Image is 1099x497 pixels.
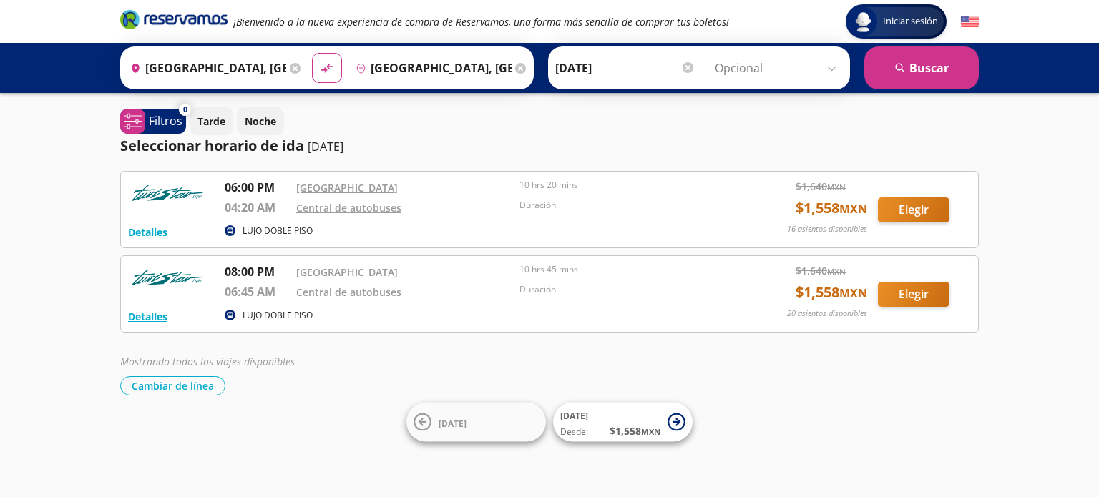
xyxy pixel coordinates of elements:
[225,263,289,280] p: 08:00 PM
[827,182,846,192] small: MXN
[149,112,182,129] p: Filtros
[839,285,867,301] small: MXN
[120,9,228,30] i: Brand Logo
[350,50,512,86] input: Buscar Destino
[796,197,867,219] span: $ 1,558
[787,223,867,235] p: 16 asientos disponibles
[555,50,695,86] input: Elegir Fecha
[243,225,313,237] p: LUJO DOBLE PISO
[827,266,846,277] small: MXN
[641,426,660,437] small: MXN
[877,14,944,29] span: Iniciar sesión
[128,225,167,240] button: Detalles
[124,50,286,86] input: Buscar Origen
[296,265,398,279] a: [GEOGRAPHIC_DATA]
[225,199,289,216] p: 04:20 AM
[120,376,225,395] button: Cambiar de línea
[864,46,979,89] button: Buscar
[120,355,295,368] em: Mostrando todos los viajes disponibles
[406,403,546,442] button: [DATE]
[296,181,398,195] a: [GEOGRAPHIC_DATA]
[296,285,401,299] a: Central de autobuses
[796,179,846,194] span: $ 1,640
[128,179,207,207] img: RESERVAMOS
[519,283,736,296] p: Duración
[715,50,843,86] input: Opcional
[197,114,225,129] p: Tarde
[610,423,660,438] span: $ 1,558
[439,417,467,429] span: [DATE]
[878,282,949,307] button: Elegir
[237,107,284,135] button: Noche
[787,307,867,320] p: 20 asientos disponibles
[183,104,187,116] span: 0
[519,263,736,276] p: 10 hrs 45 mins
[120,9,228,34] a: Brand Logo
[839,201,867,217] small: MXN
[308,138,343,155] p: [DATE]
[519,179,736,192] p: 10 hrs 20 mins
[796,282,867,303] span: $ 1,558
[120,135,304,157] p: Seleccionar horario de ida
[120,109,186,134] button: 0Filtros
[225,283,289,300] p: 06:45 AM
[128,263,207,292] img: RESERVAMOS
[553,403,693,442] button: [DATE]Desde:$1,558MXN
[190,107,233,135] button: Tarde
[296,201,401,215] a: Central de autobuses
[519,199,736,212] p: Duración
[233,15,729,29] em: ¡Bienvenido a la nueva experiencia de compra de Reservamos, una forma más sencilla de comprar tus...
[796,263,846,278] span: $ 1,640
[560,410,588,422] span: [DATE]
[961,13,979,31] button: English
[878,197,949,222] button: Elegir
[128,309,167,324] button: Detalles
[245,114,276,129] p: Noche
[243,309,313,322] p: LUJO DOBLE PISO
[225,179,289,196] p: 06:00 PM
[560,425,588,438] span: Desde:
